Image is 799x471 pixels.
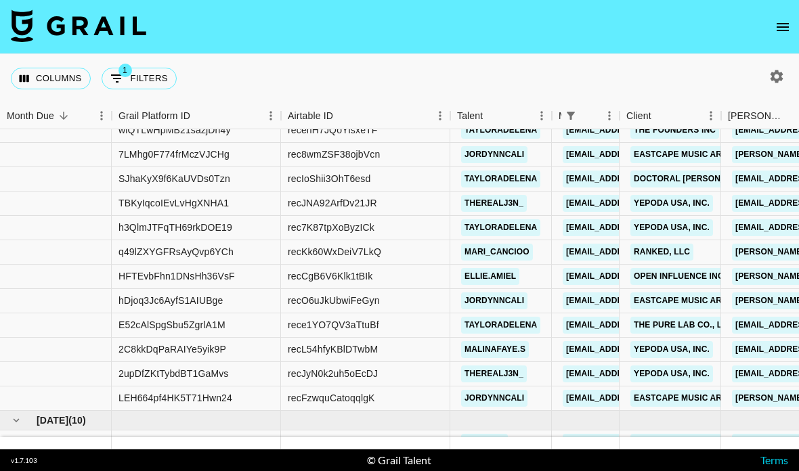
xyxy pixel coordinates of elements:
a: [EMAIL_ADDRESS][DOMAIN_NAME] [563,219,714,236]
a: [EMAIL_ADDRESS][DOMAIN_NAME] [563,195,714,212]
div: hDjoq3Jc6AyfS1AIUBge [118,294,223,307]
button: Sort [651,106,670,125]
div: v 1.7.103 [11,456,37,465]
div: Airtable ID [288,103,333,129]
a: dilnar.d [461,434,508,451]
button: Sort [333,106,352,125]
a: [EMAIL_ADDRESS][DOMAIN_NAME] [563,390,714,407]
div: 1 active filter [561,106,580,125]
div: Client [620,103,721,129]
div: Airtable ID [281,103,450,129]
a: jordynncali [461,146,527,163]
a: [EMAIL_ADDRESS][DOMAIN_NAME] [563,317,714,334]
a: ellie.amiel [461,268,519,285]
span: ( 10 ) [68,413,86,427]
a: [EMAIL_ADDRESS][DOMAIN_NAME] [563,365,714,382]
a: jordynncali [461,390,527,407]
div: Manager [559,103,561,129]
a: malinafaye.s [461,341,529,358]
a: Yepoda USA, Inc. [630,195,713,212]
div: q49lZXYGFRsAyQvp6YCh [118,245,234,259]
div: LEH664pf4HK5T71Hwn24 [118,391,232,405]
div: 2upDfZKtTybdBT1GaMvs [118,367,229,380]
button: Menu [261,106,281,126]
div: © Grail Talent [367,453,431,467]
a: The Pure Lab Co., Ltd. [630,317,738,334]
div: recCgB6V6Klk1tBIk [288,269,373,283]
a: Doctoral [PERSON_NAME] [630,171,756,187]
div: recenH7JQoYlsxeTF [288,123,377,137]
a: Yepoda USA, Inc. [630,365,713,382]
a: tayloradelena [461,122,540,139]
button: Sort [483,106,502,125]
span: 1 [118,64,132,77]
img: Grail Talent [11,9,146,42]
div: rec7K87tpXoByzICk [288,221,374,234]
div: 2C8kkDqPaRAIYe5yik9P [118,342,226,356]
button: Menu [430,106,450,126]
button: Menu [532,106,552,126]
button: Sort [580,106,599,125]
div: h3QlmJTFqTH69rkDOE19 [118,221,232,234]
div: recKUpIMzc1hsCQu3 [288,435,381,449]
a: Roadget Business [DOMAIN_NAME]. [630,434,796,451]
button: Menu [701,106,721,126]
div: TBKyIqcoIEvLvHgXNHA1 [118,196,229,210]
button: Select columns [11,68,91,89]
div: Client [626,103,651,129]
a: therealj3n_ [461,195,527,212]
button: Show filters [102,68,177,89]
a: The Founders Inc [630,122,719,139]
div: Month Due [7,103,54,129]
a: tayloradelena [461,171,540,187]
button: Menu [91,106,112,126]
a: mari_cancioo [461,244,533,261]
button: Sort [54,106,73,125]
a: [EMAIL_ADDRESS][DOMAIN_NAME] [563,146,714,163]
button: open drawer [769,14,796,41]
div: Manager [552,103,620,129]
button: Menu [599,106,620,126]
div: recFzwquCatoqqlgK [288,391,375,405]
a: [EMAIL_ADDRESS][DOMAIN_NAME] [563,341,714,358]
div: recL54hfyKBlDTwbM [288,342,378,356]
div: recKk60WxDeiV7LkQ [288,245,381,259]
div: wlQTLwHpMB21sazjDh4y [118,123,231,137]
div: O3fpFt50XCJED96PRPZc [118,435,232,449]
div: Talent [457,103,483,129]
a: therealj3n_ [461,365,527,382]
button: Show filters [561,106,580,125]
a: [EMAIL_ADDRESS][DOMAIN_NAME] [563,292,714,309]
button: Sort [190,106,209,125]
div: recJNA92ArfDv21JR [288,196,377,210]
div: E52cAlSpgSbu5ZgrlA1M [118,318,225,332]
a: Open influence Inc [630,268,727,285]
a: Ranked, LLC [630,244,693,261]
a: jordynncali [461,292,527,309]
div: recJyN0k2uh5oEcDJ [288,367,378,380]
a: [EMAIL_ADDRESS][DOMAIN_NAME] [563,122,714,139]
div: SJhaKyX9f6KaUVDs0Tzn [118,172,230,185]
div: recO6uJkUbwiFeGyn [288,294,380,307]
div: HFTEvbFhn1DNsHh36VsF [118,269,235,283]
div: rece1YO7QV3aTtuBf [288,318,379,332]
a: [EMAIL_ADDRESS][DOMAIN_NAME] [563,268,714,285]
a: tayloradelena [461,317,540,334]
div: Talent [450,103,552,129]
div: recIoShii3OhT6esd [288,172,370,185]
div: 7LMhg0F774frMczVJCHg [118,148,230,161]
a: [EMAIL_ADDRESS][DOMAIN_NAME] [563,171,714,187]
div: rec8wmZSF38ojbVcn [288,148,380,161]
a: Terms [760,453,788,466]
a: tayloradelena [461,219,540,236]
a: Yepoda USA, Inc. [630,341,713,358]
a: Yepoda USA, Inc. [630,219,713,236]
div: Grail Platform ID [112,103,281,129]
button: hide children [7,411,26,430]
a: [EMAIL_ADDRESS][DOMAIN_NAME] [563,244,714,261]
span: [DATE] [37,413,68,427]
div: Grail Platform ID [118,103,190,129]
div: [PERSON_NAME] [728,103,783,129]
